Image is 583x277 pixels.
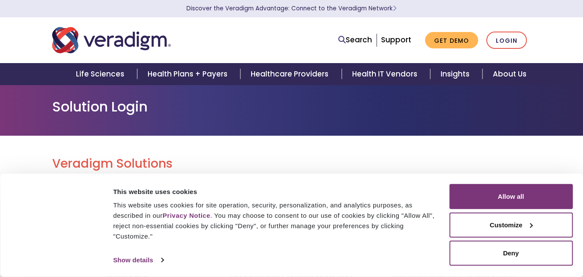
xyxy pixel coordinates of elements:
[66,63,137,85] a: Life Sciences
[52,26,171,54] img: Veradigm logo
[113,254,163,267] a: Show details
[113,186,439,197] div: This website uses cookies
[338,34,372,46] a: Search
[482,63,537,85] a: About Us
[240,63,341,85] a: Healthcare Providers
[113,200,439,242] div: This website uses cookies for site operation, security, personalization, and analytics purposes, ...
[137,63,240,85] a: Health Plans + Payers
[449,184,573,209] button: Allow all
[342,63,430,85] a: Health IT Vendors
[186,4,397,13] a: Discover the Veradigm Advantage: Connect to the Veradigm NetworkLearn More
[381,35,411,45] a: Support
[425,32,478,49] a: Get Demo
[430,63,482,85] a: Insights
[52,156,531,171] h2: Veradigm Solutions
[449,241,573,266] button: Deny
[163,212,210,219] a: Privacy Notice
[486,32,527,49] a: Login
[52,99,531,115] h1: Solution Login
[393,4,397,13] span: Learn More
[449,212,573,237] button: Customize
